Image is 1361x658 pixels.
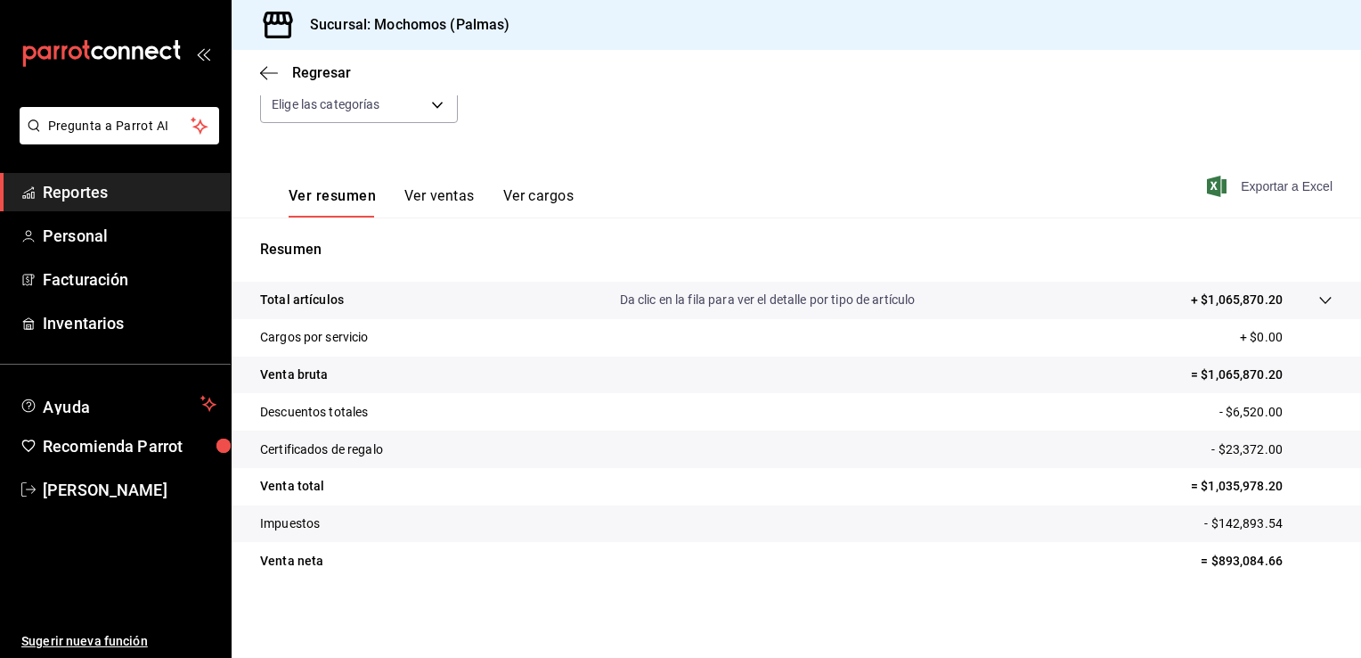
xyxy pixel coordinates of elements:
[260,328,369,347] p: Cargos por servicio
[1219,403,1332,422] p: - $6,520.00
[260,552,323,571] p: Venta neta
[43,224,216,248] span: Personal
[20,107,219,144] button: Pregunta a Parrot AI
[43,180,216,204] span: Reportes
[260,291,344,309] p: Total artículos
[260,239,1332,260] p: Resumen
[1211,440,1332,459] p: - $23,372.00
[503,187,575,218] button: Ver cargos
[404,187,475,218] button: Ver ventas
[260,477,324,496] p: Venta total
[196,46,210,61] button: open_drawer_menu
[43,393,193,415] span: Ayuda
[289,187,376,218] button: Ver resumen
[260,440,383,459] p: Certificados de regalo
[1204,514,1332,533] p: - $142,893.54
[48,117,192,136] span: Pregunta a Parrot AI
[21,632,216,651] span: Sugerir nueva función
[272,95,380,113] span: Elige las categorías
[1191,291,1283,309] p: + $1,065,870.20
[43,267,216,292] span: Facturación
[43,311,216,335] span: Inventarios
[620,291,916,309] p: Da clic en la fila para ver el detalle por tipo de artículo
[260,64,351,81] button: Regresar
[43,478,216,502] span: [PERSON_NAME]
[1240,328,1332,347] p: + $0.00
[1191,366,1332,384] p: = $1,065,870.20
[12,129,219,148] a: Pregunta a Parrot AI
[292,64,351,81] span: Regresar
[1201,552,1332,571] p: = $893,084.66
[260,366,328,384] p: Venta bruta
[260,514,320,533] p: Impuestos
[296,14,510,36] h3: Sucursal: Mochomos (Palmas)
[1210,176,1332,197] button: Exportar a Excel
[1191,477,1332,496] p: = $1,035,978.20
[260,403,368,422] p: Descuentos totales
[43,434,216,458] span: Recomienda Parrot
[289,187,574,218] div: navigation tabs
